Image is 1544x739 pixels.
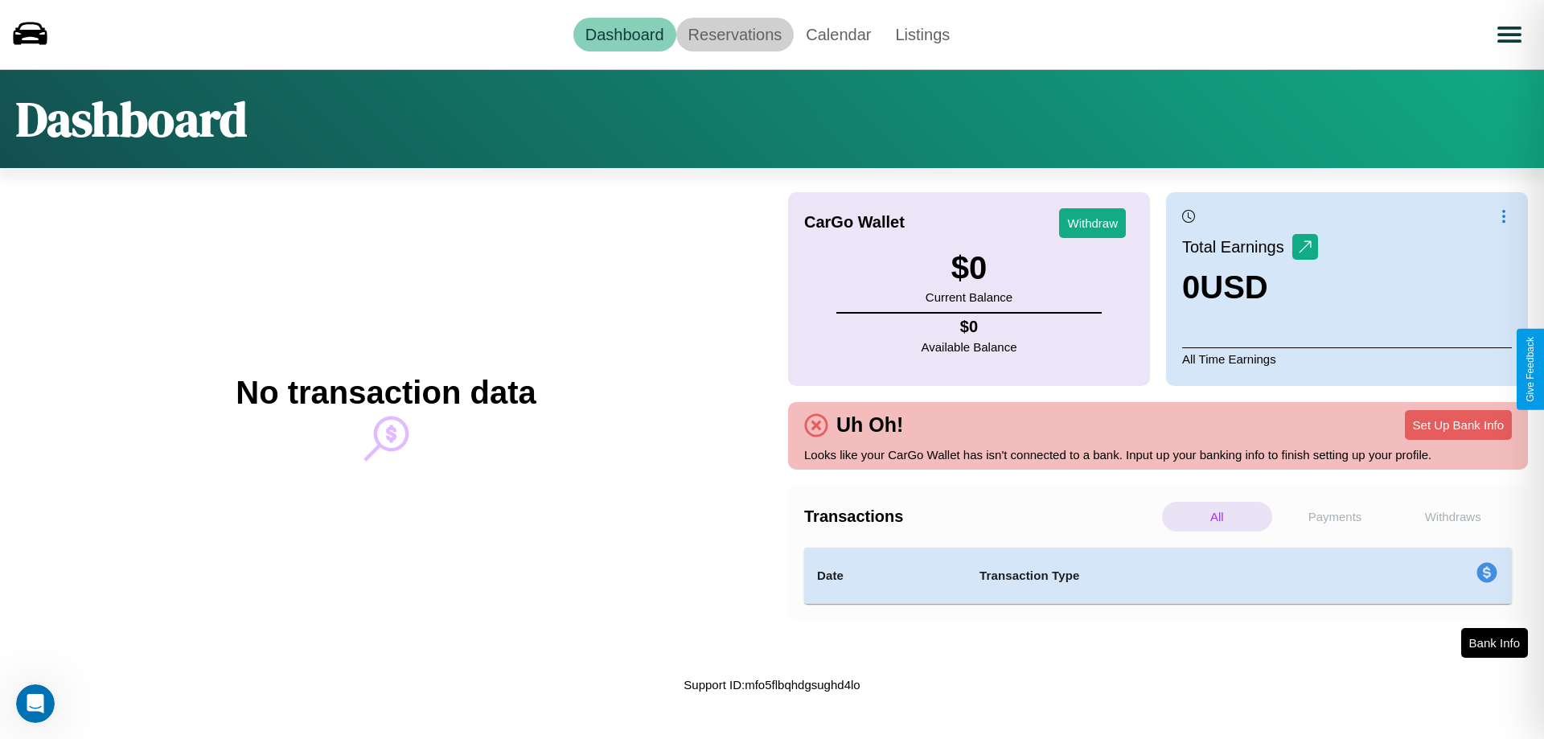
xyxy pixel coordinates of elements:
h4: CarGo Wallet [804,213,905,232]
iframe: Intercom live chat [16,684,55,723]
p: Withdraws [1398,502,1508,532]
button: Set Up Bank Info [1405,410,1512,440]
h3: 0 USD [1182,269,1318,306]
button: Open menu [1487,12,1532,57]
h2: No transaction data [236,375,536,411]
p: All Time Earnings [1182,347,1512,370]
p: All [1162,502,1272,532]
h4: Transaction Type [979,566,1345,585]
h3: $ 0 [926,250,1012,286]
button: Bank Info [1461,628,1528,658]
p: Current Balance [926,286,1012,308]
p: Available Balance [922,336,1017,358]
h4: $ 0 [922,318,1017,336]
p: Payments [1280,502,1390,532]
h4: Uh Oh! [828,413,911,437]
a: Calendar [794,18,883,51]
div: Give Feedback [1525,337,1536,402]
a: Dashboard [573,18,676,51]
button: Withdraw [1059,208,1126,238]
a: Reservations [676,18,795,51]
h1: Dashboard [16,86,247,152]
p: Total Earnings [1182,232,1292,261]
a: Listings [883,18,962,51]
table: simple table [804,548,1512,604]
h4: Date [817,566,954,585]
p: Looks like your CarGo Wallet has isn't connected to a bank. Input up your banking info to finish ... [804,444,1512,466]
p: Support ID: mfo5flbqhdgsughd4lo [684,674,860,696]
h4: Transactions [804,507,1158,526]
